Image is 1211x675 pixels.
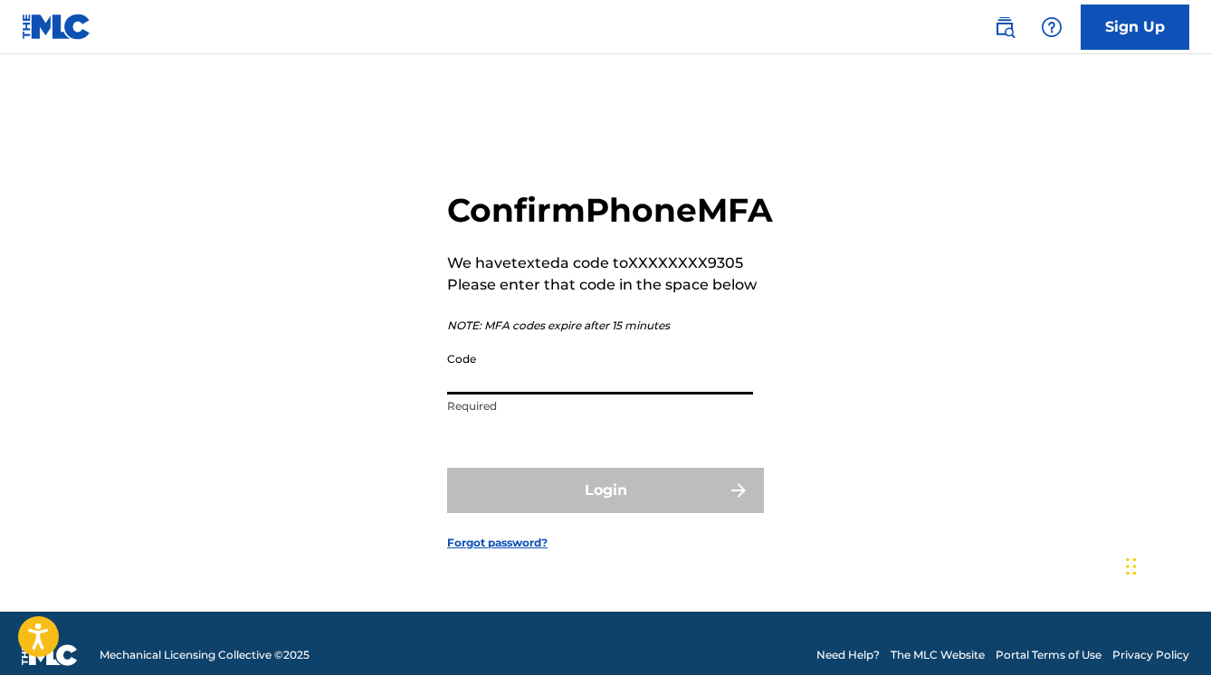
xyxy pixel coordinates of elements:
img: MLC Logo [22,14,91,40]
p: We have texted a code to XXXXXXXX9305 [447,252,773,274]
a: Privacy Policy [1112,647,1189,663]
a: Forgot password? [447,535,548,551]
div: Drag [1126,539,1137,594]
img: search [994,16,1016,38]
a: Public Search [987,9,1023,45]
p: Please enter that code in the space below [447,274,773,296]
img: logo [22,644,78,666]
iframe: Chat Widget [1120,521,1211,608]
p: Required [447,398,753,414]
h2: Confirm Phone MFA [447,190,773,231]
a: The MLC Website [891,647,985,663]
a: Sign Up [1081,5,1189,50]
div: Help [1034,9,1070,45]
p: NOTE: MFA codes expire after 15 minutes [447,318,773,334]
img: help [1041,16,1063,38]
span: Mechanical Licensing Collective © 2025 [100,647,310,663]
a: Need Help? [816,647,880,663]
a: Portal Terms of Use [996,647,1101,663]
